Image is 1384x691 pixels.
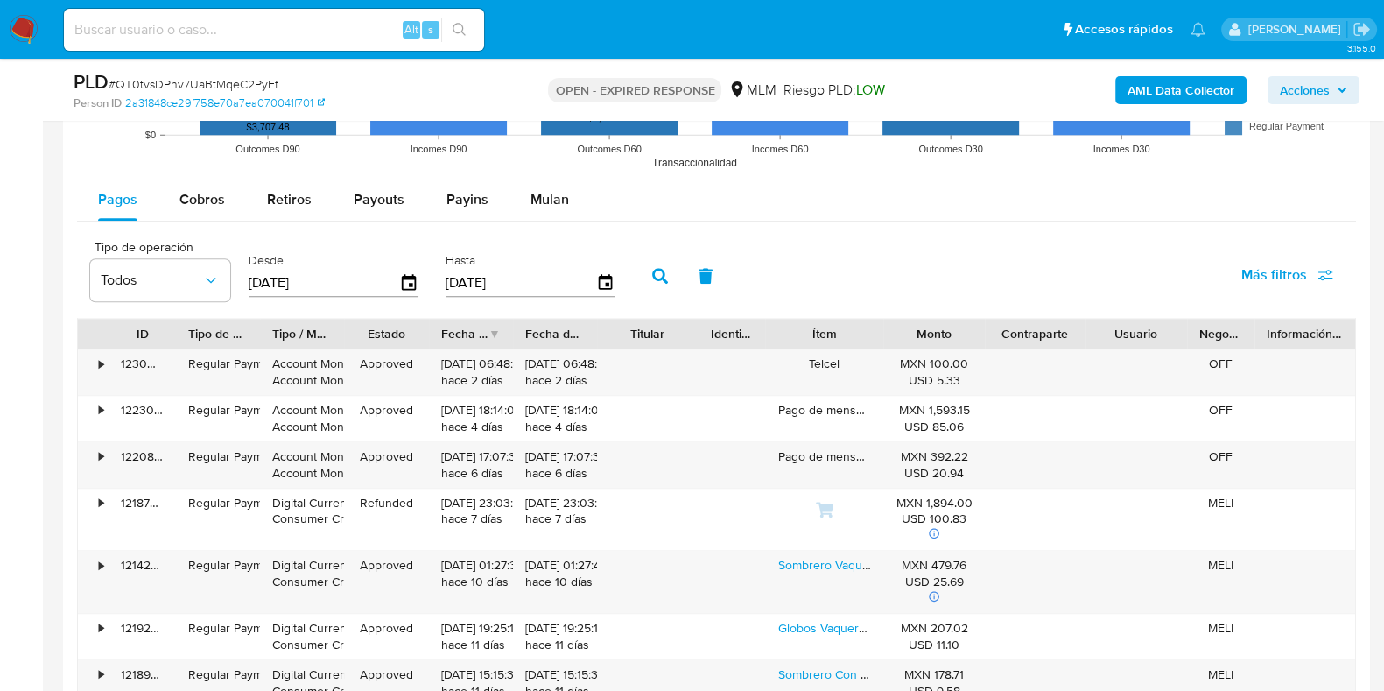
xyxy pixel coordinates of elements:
[548,78,721,102] p: OPEN - EXPIRED RESPONSE
[1115,76,1247,104] button: AML Data Collector
[441,18,477,42] button: search-icon
[404,21,418,38] span: Alt
[1247,21,1346,38] p: carlos.soto@mercadolibre.com.mx
[428,21,433,38] span: s
[1352,20,1371,39] a: Salir
[1075,20,1173,39] span: Accesos rápidos
[64,18,484,41] input: Buscar usuario o caso...
[109,75,278,93] span: # QT0tvsDPhv7UaBtMqeC2PyEf
[728,81,776,100] div: MLM
[74,67,109,95] b: PLD
[1191,22,1205,37] a: Notificaciones
[1280,76,1330,104] span: Acciones
[1128,76,1234,104] b: AML Data Collector
[855,80,884,100] span: LOW
[74,95,122,111] b: Person ID
[1346,41,1375,55] span: 3.155.0
[1268,76,1359,104] button: Acciones
[125,95,325,111] a: 2a31848ce29f758e70a7ea070041f701
[783,81,884,100] span: Riesgo PLD:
